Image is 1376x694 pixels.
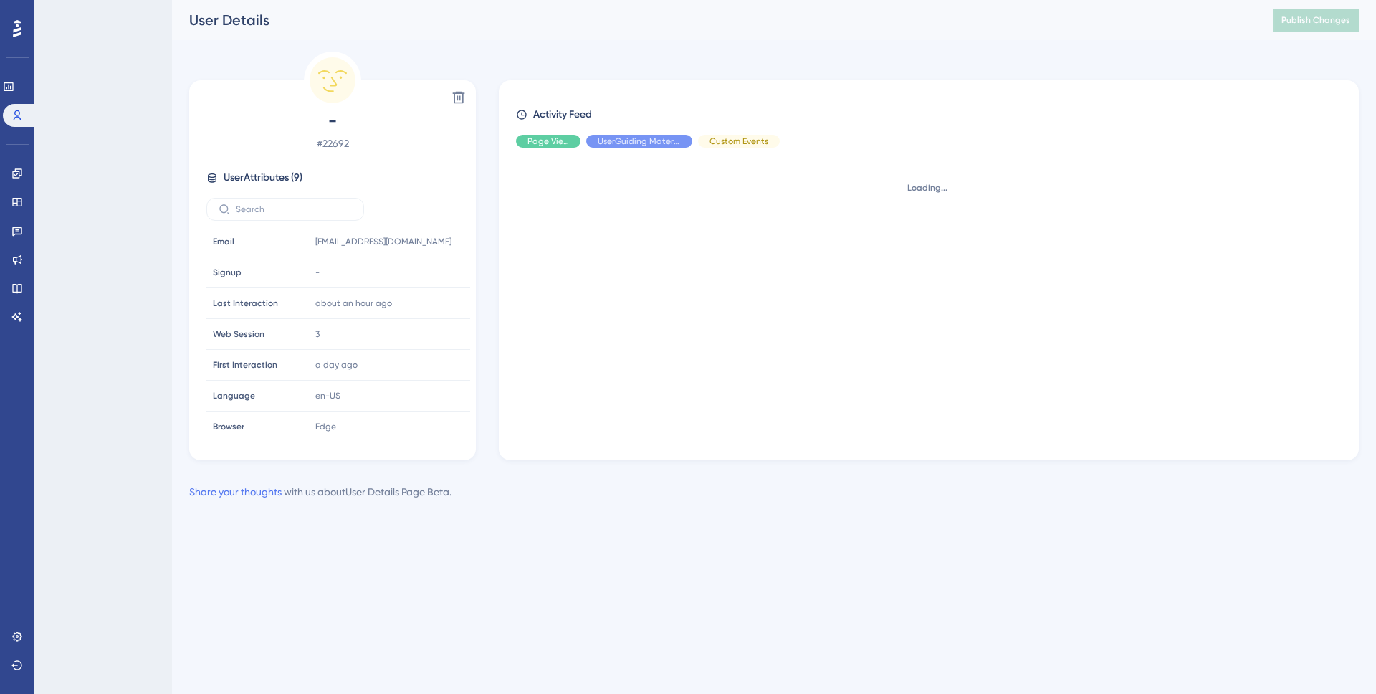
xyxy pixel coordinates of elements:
div: User Details [189,10,1237,30]
span: - [206,109,459,132]
input: Search [236,204,352,214]
span: UserGuiding Material [598,136,681,147]
time: about an hour ago [315,298,392,308]
span: Browser [213,421,244,432]
div: with us about User Details Page Beta . [189,483,451,500]
span: First Interaction [213,359,277,371]
span: Custom Events [709,136,768,147]
button: Publish Changes [1273,9,1359,32]
span: Publish Changes [1281,14,1350,26]
span: en-US [315,390,340,401]
a: Share your thoughts [189,486,282,498]
span: Email [213,236,234,247]
span: User Attributes ( 9 ) [224,169,302,186]
span: Edge [315,421,336,432]
span: Signup [213,267,242,278]
span: Page View [527,136,569,147]
span: Last Interaction [213,298,278,309]
span: Activity Feed [533,106,592,123]
span: [EMAIL_ADDRESS][DOMAIN_NAME] [315,236,451,247]
span: Web Session [213,328,264,340]
span: 3 [315,328,320,340]
div: Loading... [516,182,1339,194]
span: - [315,267,320,278]
time: a day ago [315,360,358,370]
span: Language [213,390,255,401]
span: # 22692 [206,135,459,152]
